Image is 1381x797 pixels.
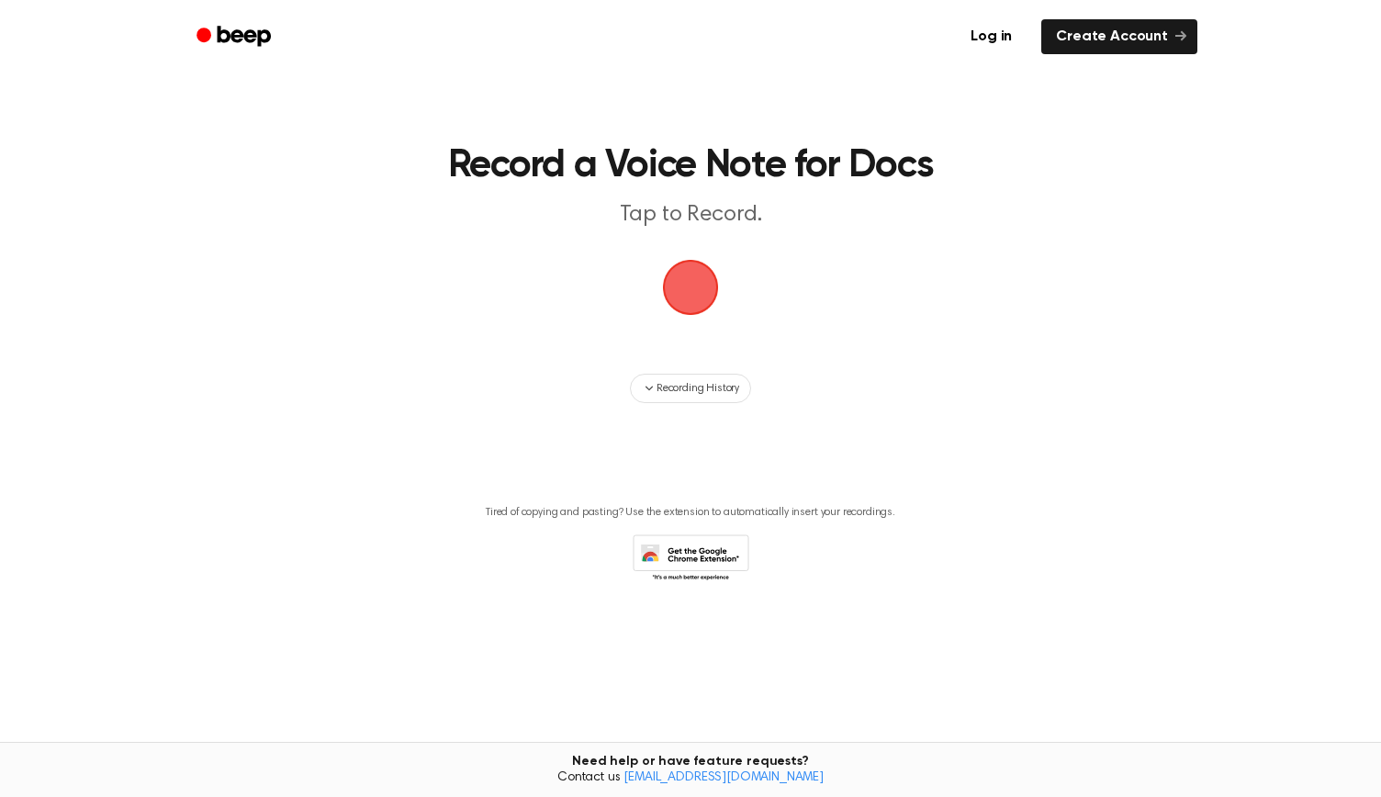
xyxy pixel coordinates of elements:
[630,374,751,403] button: Recording History
[486,506,895,520] p: Tired of copying and pasting? Use the extension to automatically insert your recordings.
[663,260,718,315] img: Beep Logo
[952,16,1030,58] a: Log in
[220,147,1161,185] h1: Record a Voice Note for Docs
[1041,19,1197,54] a: Create Account
[11,770,1370,787] span: Contact us
[623,771,824,784] a: [EMAIL_ADDRESS][DOMAIN_NAME]
[184,19,287,55] a: Beep
[338,200,1043,230] p: Tap to Record.
[657,380,739,397] span: Recording History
